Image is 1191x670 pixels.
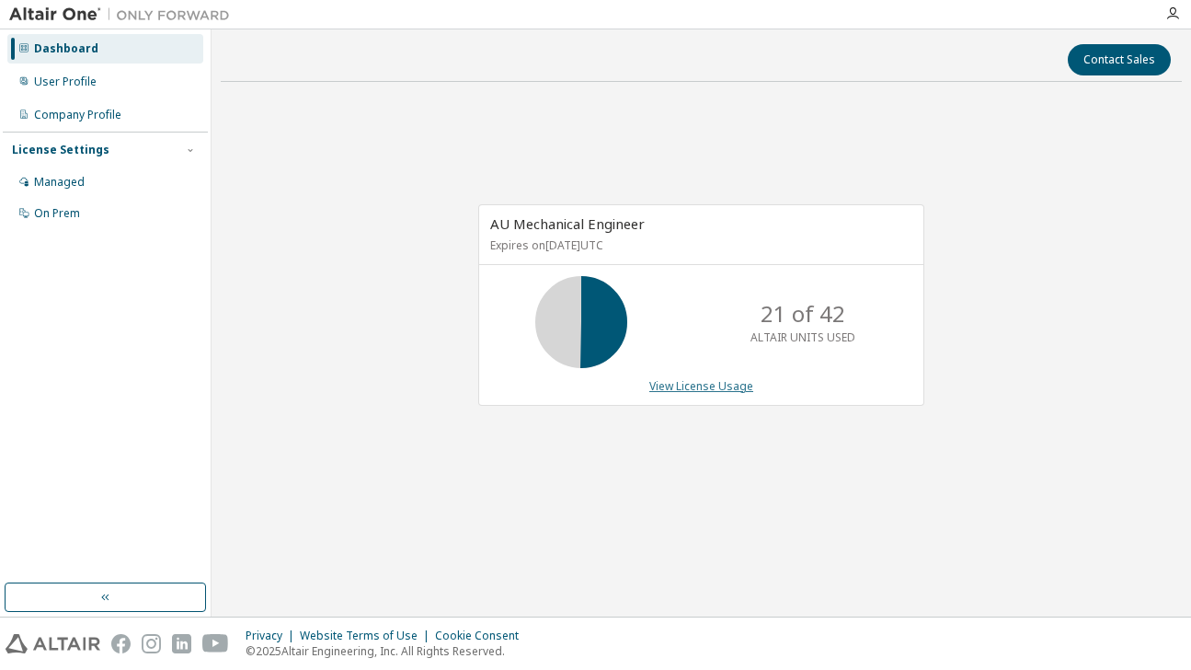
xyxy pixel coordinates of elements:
div: On Prem [34,206,80,221]
div: Managed [34,175,85,190]
p: 21 of 42 [761,298,845,329]
div: Website Terms of Use [300,629,435,643]
button: Contact Sales [1068,44,1171,75]
img: Altair One [9,6,239,24]
p: Expires on [DATE] UTC [490,237,908,253]
span: AU Mechanical Engineer [490,214,645,233]
p: © 2025 Altair Engineering, Inc. All Rights Reserved. [246,643,530,659]
a: View License Usage [649,378,753,394]
div: Privacy [246,629,300,643]
img: facebook.svg [111,634,131,653]
img: linkedin.svg [172,634,191,653]
div: License Settings [12,143,109,157]
img: instagram.svg [142,634,161,653]
div: Dashboard [34,41,98,56]
div: Company Profile [34,108,121,122]
img: altair_logo.svg [6,634,100,653]
img: youtube.svg [202,634,229,653]
div: User Profile [34,75,97,89]
div: Cookie Consent [435,629,530,643]
p: ALTAIR UNITS USED [750,329,855,345]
